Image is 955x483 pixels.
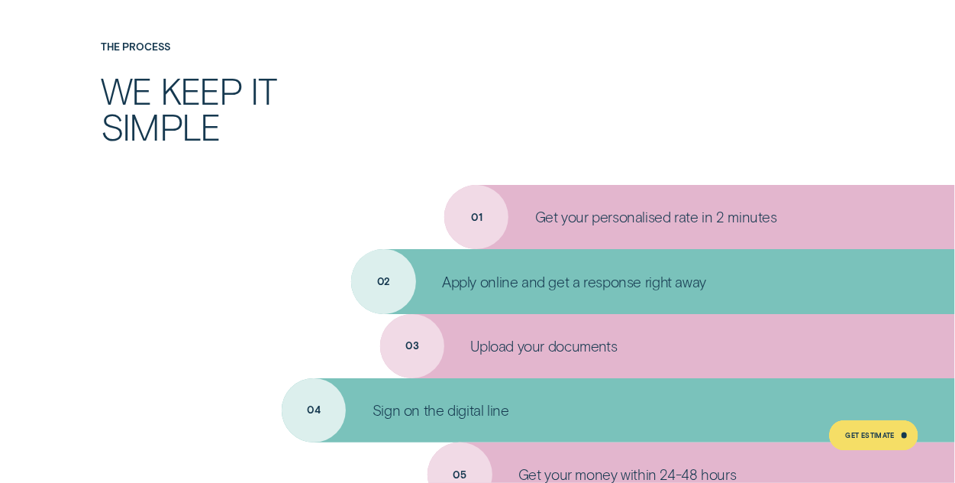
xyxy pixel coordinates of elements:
h2: We keep it simple [101,73,344,144]
p: Sign on the digital line [373,401,509,420]
p: Upload your documents [470,337,617,355]
p: Apply online and get a response right away [442,273,706,291]
a: Get Estimate [829,420,918,451]
p: Get your personalised rate in 2 minutes [535,208,777,226]
h4: The Process [101,41,344,53]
